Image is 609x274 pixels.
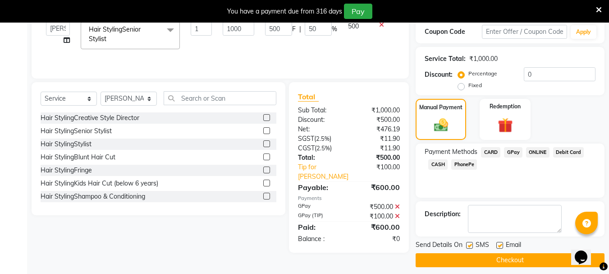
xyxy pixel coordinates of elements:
div: Hair StylingFringe [41,166,92,175]
span: Email [506,240,521,251]
input: Enter Offer / Coupon Code [482,25,567,39]
span: 2.5% [316,144,330,152]
label: Fixed [468,81,482,89]
span: | [299,24,301,34]
span: CARD [481,147,500,158]
div: Hair StylingStylist [41,139,92,149]
img: _cash.svg [430,117,453,133]
div: ₹0 [349,234,407,244]
div: ( ) [291,144,349,153]
div: Total: [291,153,349,163]
div: Hair StylingShampoo & Conditioning [41,192,145,201]
div: Hair StylingSenior Stylist [41,126,112,136]
div: ₹1,000.00 [469,54,498,64]
div: ₹600.00 [349,182,407,193]
div: ( ) [291,134,349,144]
div: Payments [298,195,400,202]
div: Payable: [291,182,349,193]
button: Pay [344,4,372,19]
div: Service Total: [425,54,466,64]
div: Hair StylingBlunt Hair Cut [41,153,115,162]
div: ₹100.00 [349,212,407,221]
input: Search or Scan [164,91,276,105]
span: ONLINE [526,147,549,158]
span: Send Details On [416,240,462,251]
div: ₹11.90 [349,144,407,153]
span: CGST [298,144,315,152]
div: ₹476.19 [349,125,407,134]
label: Manual Payment [419,103,462,111]
div: ₹11.90 [349,134,407,144]
div: Coupon Code [425,27,481,37]
span: 500 [348,22,359,30]
div: Hair StylingCreative Style Director [41,113,139,123]
div: You have a payment due from 316 days [227,7,342,16]
span: F [292,24,296,34]
span: 2.5% [316,135,330,142]
div: ₹1,000.00 [349,106,407,115]
div: Balance : [291,234,349,244]
img: _gift.svg [493,116,517,135]
div: GPay [291,202,349,212]
span: Total [298,92,319,102]
span: GPay [504,147,522,158]
div: Discount: [291,115,349,125]
span: CASH [428,159,448,170]
div: ₹500.00 [349,115,407,125]
button: Apply [571,25,596,39]
span: Debit Card [553,147,584,158]
div: GPay (TIP) [291,212,349,221]
div: Net: [291,125,349,134]
label: Percentage [468,70,497,78]
div: Description: [425,209,461,219]
label: Redemption [490,102,521,111]
span: Hair StylingSenior Stylist [89,25,141,43]
div: Hair StylingKids Hair Cut (below 6 years) [41,179,158,188]
div: ₹500.00 [349,202,407,212]
a: x [106,35,110,43]
span: SMS [476,240,489,251]
button: Checkout [416,253,604,267]
div: ₹100.00 [359,163,407,181]
span: PhonePe [451,159,477,170]
div: Paid: [291,222,349,232]
span: % [332,24,337,34]
div: Discount: [425,70,453,79]
iframe: chat widget [571,238,600,265]
div: Sub Total: [291,106,349,115]
div: ₹600.00 [349,222,407,232]
a: Tip for [PERSON_NAME] [291,163,358,181]
span: Payment Methods [425,147,477,157]
div: ₹500.00 [349,153,407,163]
span: SGST [298,135,314,143]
